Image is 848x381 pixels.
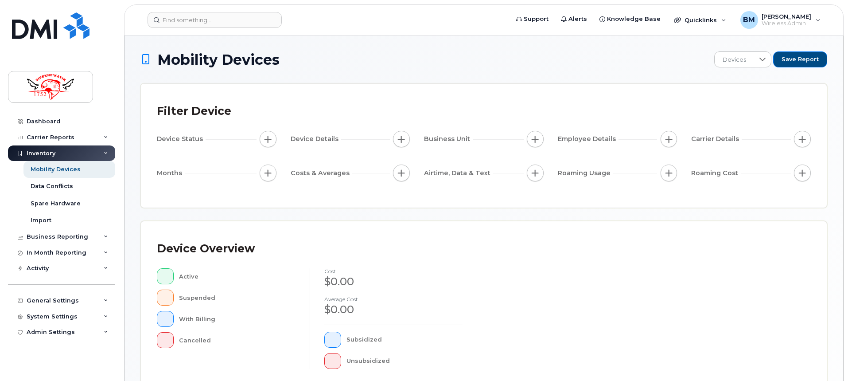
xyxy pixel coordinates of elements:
span: Employee Details [558,134,618,144]
h4: Average cost [324,296,463,302]
span: Roaming Cost [691,169,741,178]
span: Business Unit [424,134,473,144]
span: Save Report [782,55,819,63]
button: Save Report [773,51,827,67]
div: Subsidized [346,332,463,348]
h4: cost [324,268,463,274]
div: Filter Device [157,100,231,123]
div: Unsubsidized [346,353,463,369]
span: Months [157,169,185,178]
div: Device Overview [157,237,255,260]
div: Cancelled [179,332,296,348]
div: Suspended [179,290,296,306]
span: Roaming Usage [558,169,613,178]
span: Carrier Details [691,134,742,144]
div: Active [179,268,296,284]
div: With Billing [179,311,296,327]
span: Mobility Devices [157,52,280,67]
span: Device Status [157,134,206,144]
div: $0.00 [324,274,463,289]
div: $0.00 [324,302,463,317]
span: Device Details [291,134,341,144]
span: Devices [715,52,754,68]
span: Costs & Averages [291,169,352,178]
span: Airtime, Data & Text [424,169,493,178]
